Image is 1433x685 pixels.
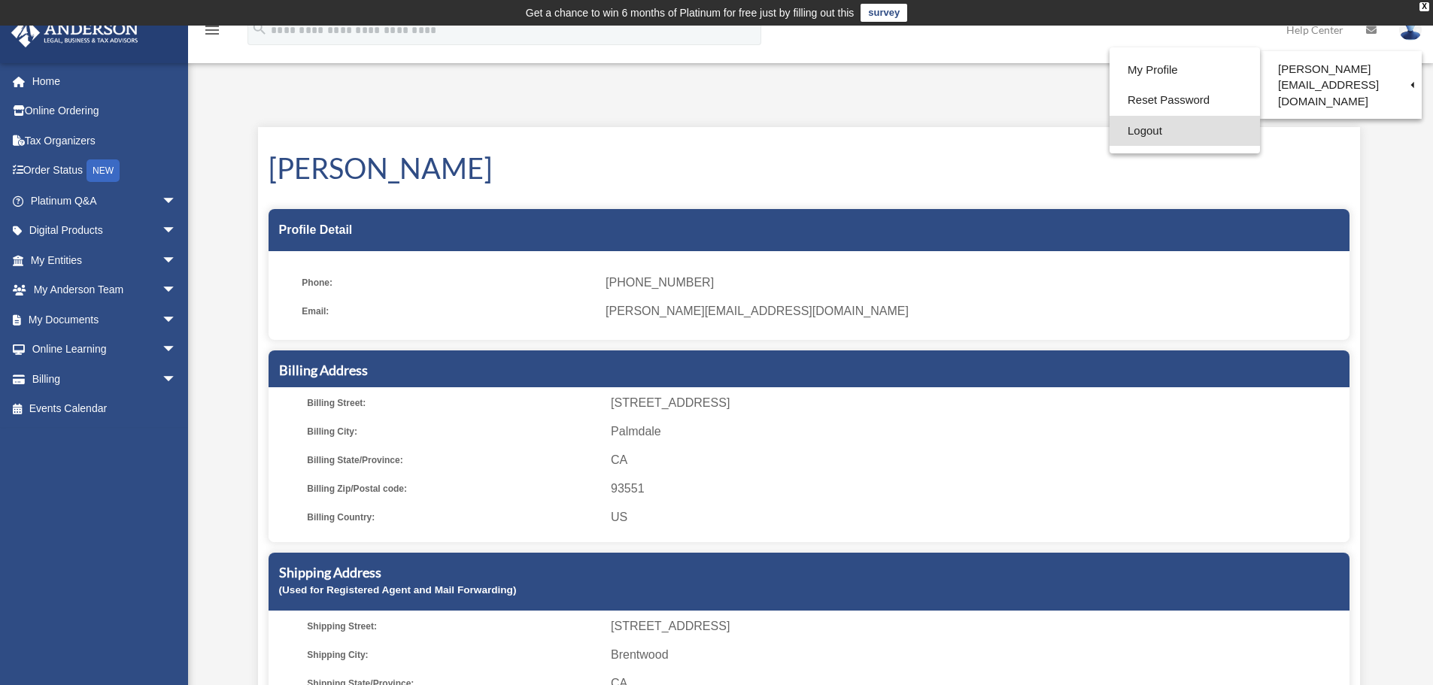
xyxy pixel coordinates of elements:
[11,96,199,126] a: Online Ordering
[162,186,192,217] span: arrow_drop_down
[11,245,199,275] a: My Entitiesarrow_drop_down
[861,4,907,22] a: survey
[611,450,1343,471] span: CA
[11,335,199,365] a: Online Learningarrow_drop_down
[269,148,1350,188] h1: [PERSON_NAME]
[11,275,199,305] a: My Anderson Teamarrow_drop_down
[307,644,600,665] span: Shipping City:
[11,394,199,424] a: Events Calendar
[1260,55,1422,115] a: [PERSON_NAME][EMAIL_ADDRESS][DOMAIN_NAME]
[606,301,1338,322] span: [PERSON_NAME][EMAIL_ADDRESS][DOMAIN_NAME]
[162,275,192,306] span: arrow_drop_down
[611,393,1343,414] span: [STREET_ADDRESS]
[1419,2,1429,11] div: close
[162,305,192,335] span: arrow_drop_down
[611,616,1343,637] span: [STREET_ADDRESS]
[11,156,199,186] a: Order StatusNEW
[11,66,199,96] a: Home
[1110,55,1260,86] a: My Profile
[279,563,1339,582] h5: Shipping Address
[307,421,600,442] span: Billing City:
[269,209,1350,251] div: Profile Detail
[162,245,192,276] span: arrow_drop_down
[1110,85,1260,116] a: Reset Password
[302,272,595,293] span: Phone:
[251,20,268,37] i: search
[11,126,199,156] a: Tax Organizers
[11,216,199,246] a: Digital Productsarrow_drop_down
[307,478,600,499] span: Billing Zip/Postal code:
[611,421,1343,442] span: Palmdale
[7,18,143,47] img: Anderson Advisors Platinum Portal
[307,393,600,414] span: Billing Street:
[11,364,199,394] a: Billingarrow_drop_down
[162,335,192,365] span: arrow_drop_down
[302,301,595,322] span: Email:
[611,507,1343,528] span: US
[611,644,1343,665] span: Brentwood
[1399,19,1422,41] img: User Pic
[279,361,1339,380] h5: Billing Address
[307,450,600,471] span: Billing State/Province:
[203,26,221,39] a: menu
[162,364,192,395] span: arrow_drop_down
[307,507,600,528] span: Billing Country:
[203,21,221,39] i: menu
[162,216,192,247] span: arrow_drop_down
[611,478,1343,499] span: 93551
[526,4,855,22] div: Get a chance to win 6 months of Platinum for free just by filling out this
[307,616,600,637] span: Shipping Street:
[11,305,199,335] a: My Documentsarrow_drop_down
[606,272,1338,293] span: [PHONE_NUMBER]
[87,159,120,182] div: NEW
[279,584,517,596] small: (Used for Registered Agent and Mail Forwarding)
[1110,116,1260,147] a: Logout
[11,186,199,216] a: Platinum Q&Aarrow_drop_down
